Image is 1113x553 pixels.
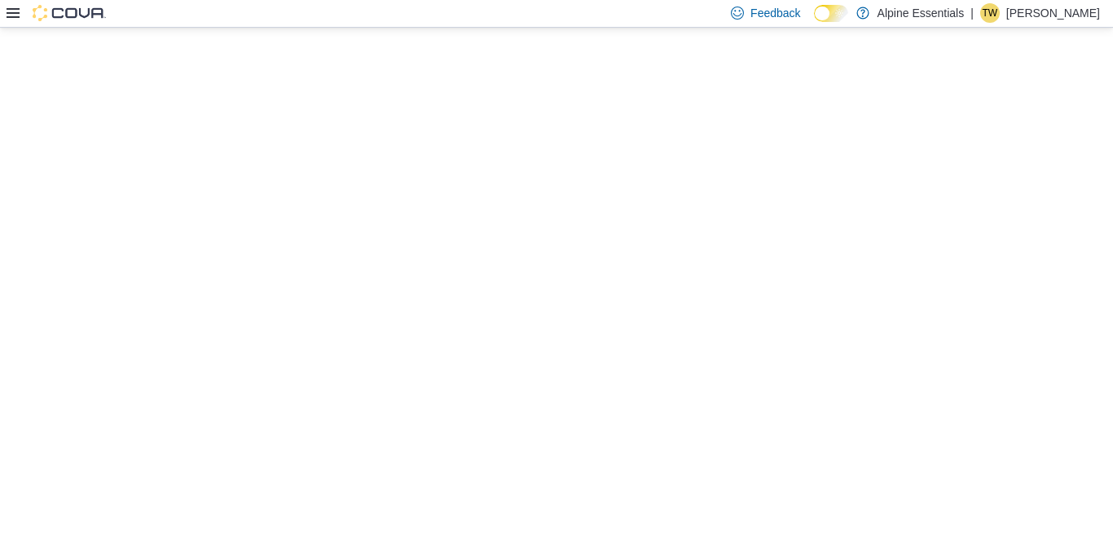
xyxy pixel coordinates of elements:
[983,3,998,23] span: TW
[980,3,1000,23] div: Tyler Wilkinsen
[1006,3,1100,23] p: [PERSON_NAME]
[878,3,965,23] p: Alpine Essentials
[814,22,815,23] span: Dark Mode
[970,3,974,23] p: |
[33,5,106,21] img: Cova
[814,5,848,22] input: Dark Mode
[750,5,800,21] span: Feedback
